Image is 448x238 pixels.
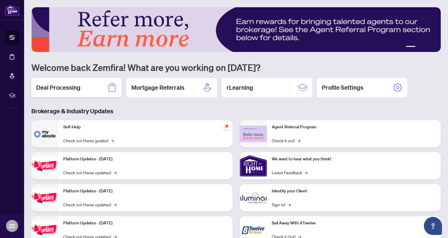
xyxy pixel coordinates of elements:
[63,169,117,176] a: Check out these updates!→
[428,46,430,48] button: 4
[424,217,442,235] button: Open asap
[406,46,415,48] button: 1
[297,137,300,144] span: →
[31,107,441,115] h3: Brokerage & Industry Updates
[272,137,300,144] a: Check it out!→
[31,156,58,175] img: Platform Updates - July 21, 2025
[63,137,114,144] a: Check out these guides!→
[272,124,436,130] p: Agent Referral Program
[240,152,267,179] img: We want to hear what you think!
[63,220,228,227] p: Platform Updates - [DATE]
[31,7,441,52] img: Slide 0
[31,120,58,147] img: Self-Help
[63,124,228,130] p: Self-Help
[322,83,363,92] h2: Profile Settings
[272,188,436,195] p: Identify your Client
[432,46,435,48] button: 5
[288,201,291,208] span: →
[423,46,425,48] button: 3
[36,83,80,92] h2: Deal Processing
[240,184,267,211] img: Identify your Client
[223,123,230,130] span: pushpin
[63,156,228,162] p: Platform Updates - [DATE]
[418,46,420,48] button: 2
[63,188,228,195] p: Platform Updates - [DATE]
[31,188,58,207] img: Platform Updates - July 8, 2025
[240,126,267,142] img: Agent Referral Program
[31,62,441,73] h1: Welcome back Zemfira! What are you working on [DATE]?
[272,201,291,208] a: Sign In!→
[305,169,308,176] span: →
[114,201,117,208] span: →
[5,5,19,16] img: logo
[63,201,117,208] a: Check out these updates!→
[131,83,184,92] h2: Mortgage Referrals
[272,220,436,227] p: Sail Away With 8Twelve
[272,156,436,162] p: We want to hear what you think!
[111,137,114,144] span: →
[9,222,15,230] span: ZE
[114,169,117,176] span: →
[227,83,253,92] h2: rLearning
[272,169,308,176] a: Leave Feedback→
